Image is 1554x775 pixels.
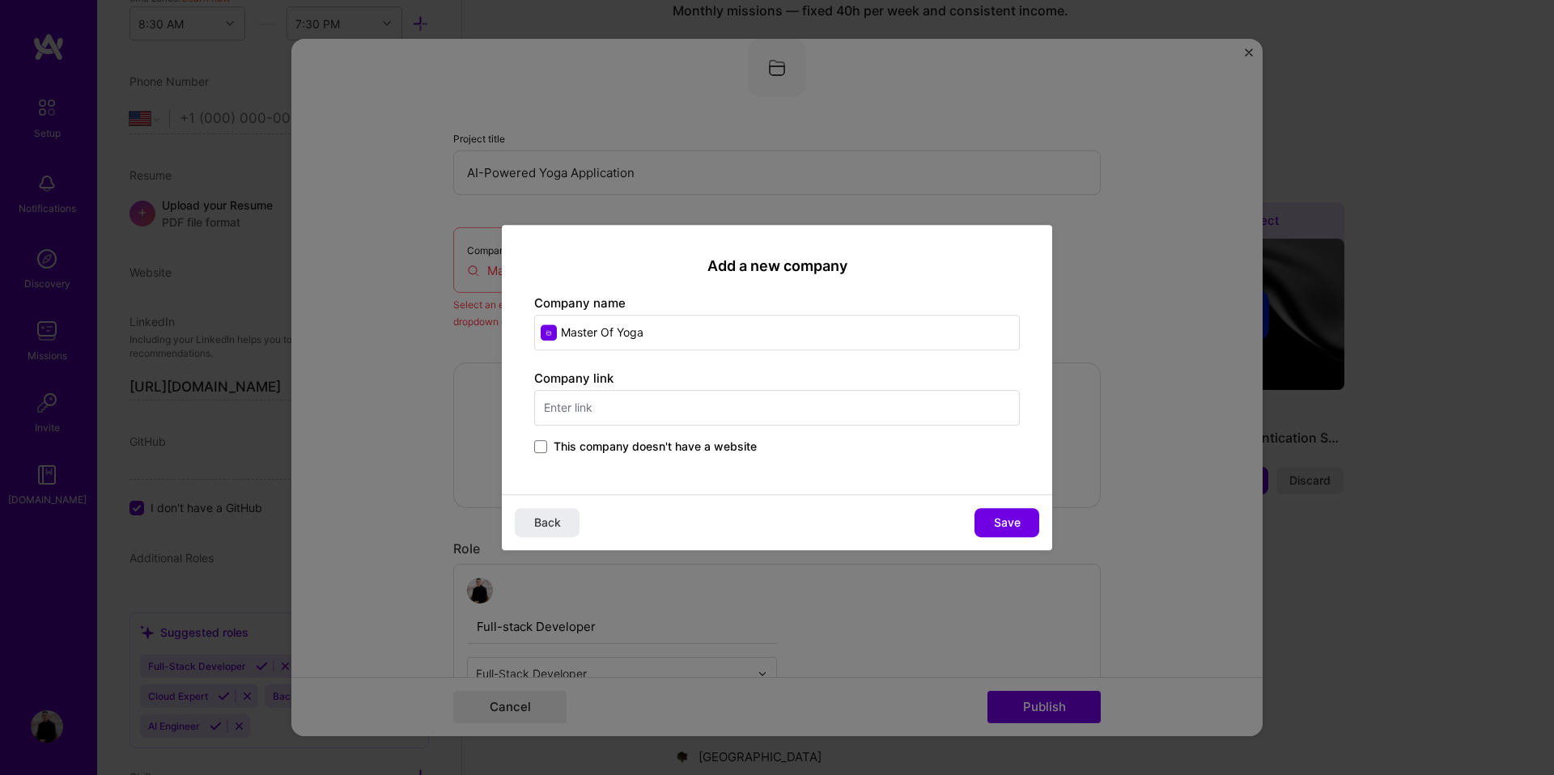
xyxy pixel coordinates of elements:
[554,438,757,455] span: This company doesn't have a website
[534,257,1020,275] h2: Add a new company
[994,515,1021,531] span: Save
[534,390,1020,426] input: Enter link
[515,508,580,537] button: Back
[534,295,626,311] label: Company name
[534,315,1020,350] input: Enter name
[974,508,1039,537] button: Save
[534,371,614,386] label: Company link
[534,515,561,531] span: Back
